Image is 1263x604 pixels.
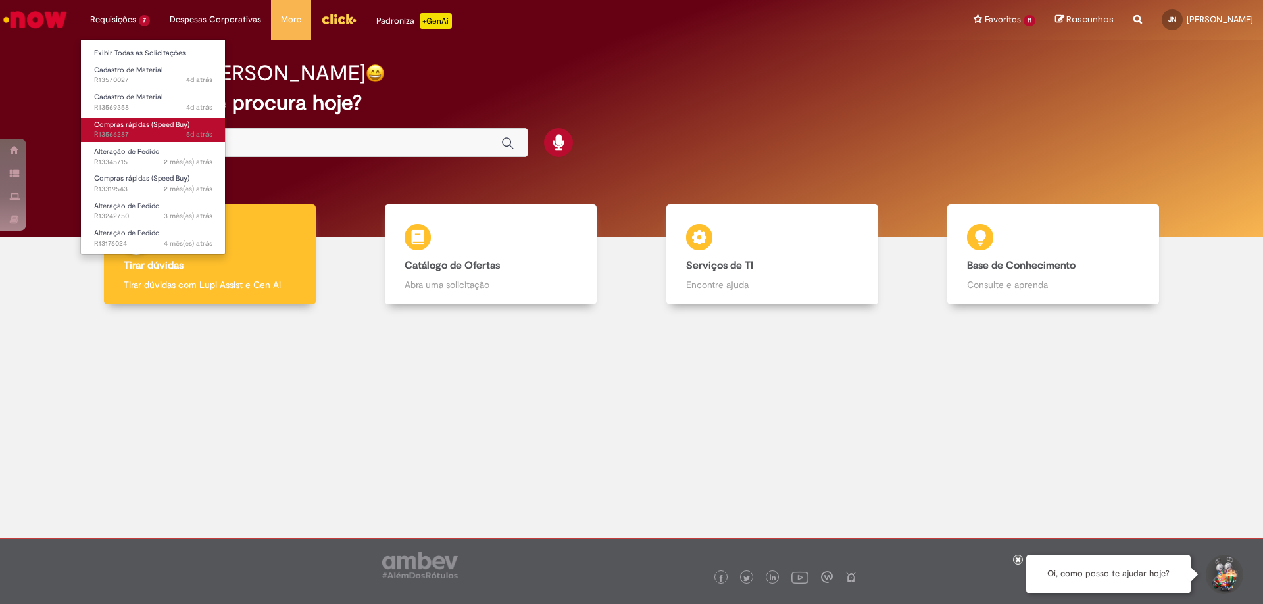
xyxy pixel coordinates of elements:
[686,259,753,272] b: Serviços de TI
[81,199,226,223] a: Aberto R13242750 : Alteração de Pedido
[821,571,833,583] img: logo_footer_workplace.png
[164,211,212,221] time: 04/07/2025 13:39:42
[94,239,212,249] span: R13176024
[791,569,808,586] img: logo_footer_youtube.png
[1187,14,1253,25] span: [PERSON_NAME]
[94,228,160,238] span: Alteração de Pedido
[164,157,212,167] time: 01/08/2025 13:41:55
[186,103,212,112] time: 26/09/2025 09:26:52
[94,103,212,113] span: R13569358
[94,201,160,211] span: Alteração de Pedido
[94,211,212,221] span: R13242750
[1024,15,1035,26] span: 11
[94,129,212,140] span: R13566287
[94,174,189,183] span: Compras rápidas (Speed Buy)
[405,259,500,272] b: Catálogo de Ofertas
[366,64,385,83] img: happy-face.png
[186,75,212,85] span: 4d atrás
[186,75,212,85] time: 26/09/2025 11:12:16
[114,62,366,85] h2: Bom dia, [PERSON_NAME]
[420,13,452,29] p: +GenAi
[94,92,162,102] span: Cadastro de Material
[164,239,212,248] time: 13/06/2025 09:29:19
[770,574,776,582] img: logo_footer_linkedin.png
[718,575,724,582] img: logo_footer_facebook.png
[985,13,1021,26] span: Favoritos
[967,278,1139,291] p: Consulte e aprenda
[1,7,69,33] img: ServiceNow
[186,129,212,139] span: 5d atrás
[94,184,212,195] span: R13319543
[94,65,162,75] span: Cadastro de Material
[164,157,212,167] span: 2 mês(es) atrás
[405,278,577,291] p: Abra uma solicitação
[321,9,357,29] img: click_logo_yellow_360x200.png
[81,46,226,60] a: Exibir Todas as Solicitações
[164,239,212,248] span: 4 mês(es) atrás
[186,129,212,139] time: 25/09/2025 11:55:25
[164,211,212,221] span: 3 mês(es) atrás
[382,552,458,578] img: logo_footer_ambev_rotulo_gray.png
[81,90,226,114] a: Aberto R13569358 : Cadastro de Material
[1026,555,1191,593] div: Oi, como posso te ajudar hoje?
[845,571,857,583] img: logo_footer_naosei.png
[164,184,212,194] span: 2 mês(es) atrás
[80,39,226,255] ul: Requisições
[164,184,212,194] time: 24/07/2025 10:10:50
[631,204,913,305] a: Serviços de TI Encontre ajuda
[81,63,226,87] a: Aberto R13570027 : Cadastro de Material
[967,259,1076,272] b: Base de Conhecimento
[90,13,136,26] span: Requisições
[114,91,1150,114] h2: O que você procura hoje?
[94,147,160,156] span: Alteração de Pedido
[69,204,351,305] a: Tirar dúvidas Tirar dúvidas com Lupi Assist e Gen Ai
[376,13,452,29] div: Padroniza
[124,278,296,291] p: Tirar dúvidas com Lupi Assist e Gen Ai
[124,259,184,272] b: Tirar dúvidas
[913,204,1195,305] a: Base de Conhecimento Consulte e aprenda
[351,204,632,305] a: Catálogo de Ofertas Abra uma solicitação
[281,13,301,26] span: More
[81,172,226,196] a: Aberto R13319543 : Compras rápidas (Speed Buy)
[81,145,226,169] a: Aberto R13345715 : Alteração de Pedido
[94,75,212,85] span: R13570027
[1055,14,1114,26] a: Rascunhos
[94,120,189,129] span: Compras rápidas (Speed Buy)
[139,15,150,26] span: 7
[1168,15,1176,24] span: JN
[1066,13,1114,26] span: Rascunhos
[170,13,261,26] span: Despesas Corporativas
[686,278,858,291] p: Encontre ajuda
[94,157,212,168] span: R13345715
[186,103,212,112] span: 4d atrás
[81,226,226,250] a: Aberto R13176024 : Alteração de Pedido
[743,575,750,582] img: logo_footer_twitter.png
[1204,555,1243,594] button: Iniciar Conversa de Suporte
[81,118,226,142] a: Aberto R13566287 : Compras rápidas (Speed Buy)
